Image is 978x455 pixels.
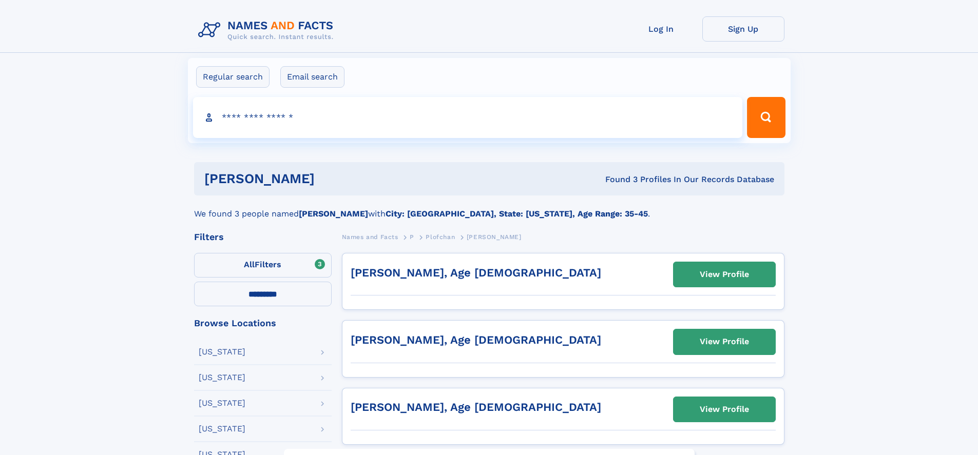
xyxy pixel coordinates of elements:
div: View Profile [700,398,749,421]
div: [US_STATE] [199,348,245,356]
div: [US_STATE] [199,425,245,433]
div: We found 3 people named with . [194,195,784,220]
h1: [PERSON_NAME] [204,172,460,185]
a: Names and Facts [342,230,398,243]
div: Filters [194,232,332,242]
a: Plofchan [426,230,455,243]
label: Email search [280,66,344,88]
span: P [410,233,414,241]
a: View Profile [674,329,775,354]
div: [US_STATE] [199,399,245,407]
label: Filters [194,253,332,278]
b: City: [GEOGRAPHIC_DATA], State: [US_STATE], Age Range: 35-45 [386,209,648,219]
a: [PERSON_NAME], Age [DEMOGRAPHIC_DATA] [351,333,601,346]
button: Search Button [747,97,785,138]
span: Plofchan [426,233,455,241]
div: Browse Locations [194,319,332,328]
div: View Profile [700,330,749,353]
a: P [410,230,414,243]
span: [PERSON_NAME] [467,233,522,241]
a: Sign Up [702,16,784,42]
span: All [244,260,255,269]
img: Logo Names and Facts [194,16,342,44]
div: View Profile [700,263,749,286]
a: Log In [620,16,702,42]
a: [PERSON_NAME], Age [DEMOGRAPHIC_DATA] [351,401,601,413]
div: Found 3 Profiles In Our Records Database [460,174,774,185]
a: [PERSON_NAME], Age [DEMOGRAPHIC_DATA] [351,266,601,279]
div: [US_STATE] [199,373,245,382]
a: View Profile [674,262,775,287]
input: search input [193,97,743,138]
b: [PERSON_NAME] [299,209,368,219]
a: View Profile [674,397,775,422]
label: Regular search [196,66,270,88]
